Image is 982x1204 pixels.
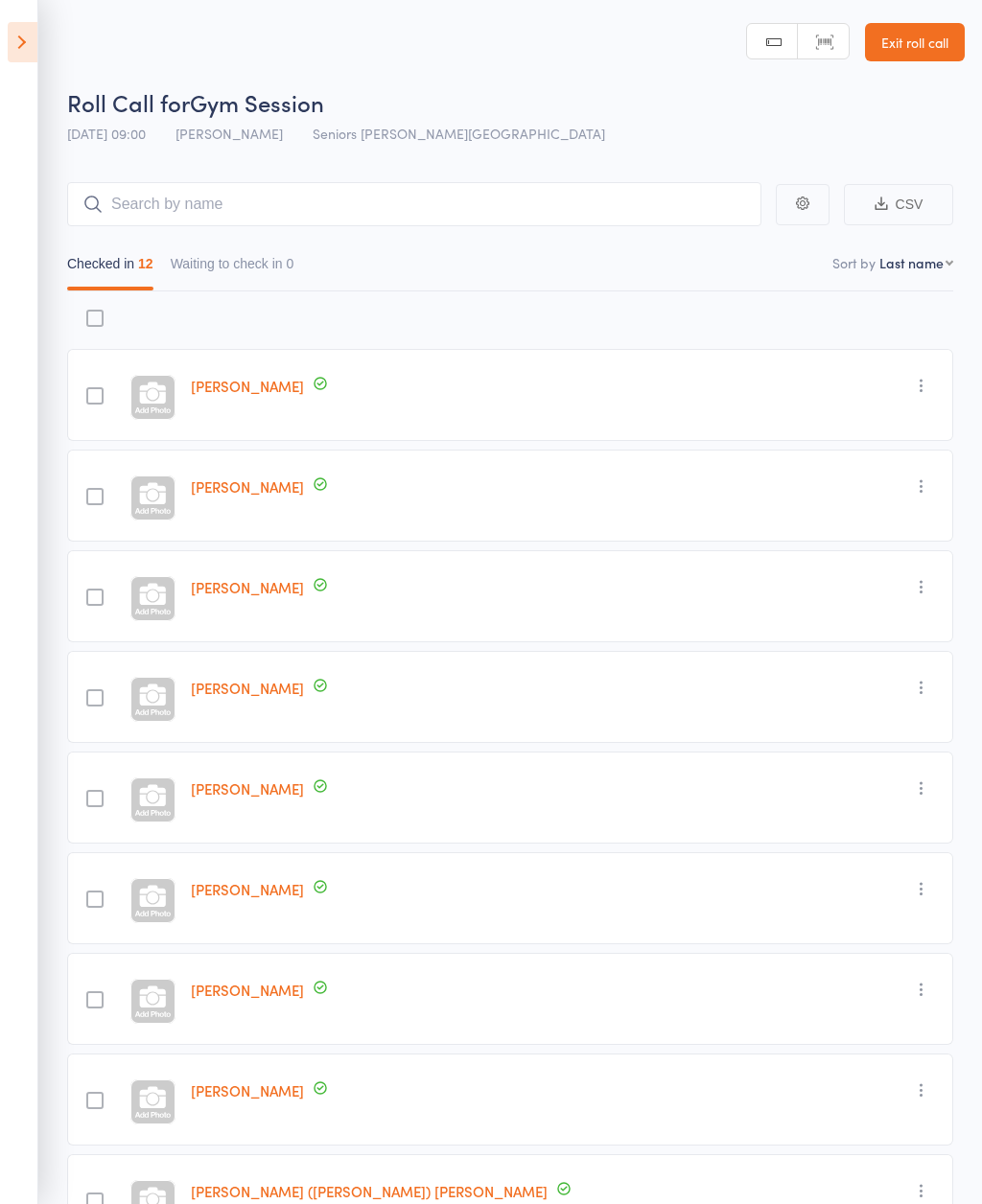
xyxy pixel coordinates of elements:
span: [PERSON_NAME] [175,124,283,143]
a: [PERSON_NAME] ([PERSON_NAME]) [PERSON_NAME] [191,1181,548,1201]
button: CSV [844,184,953,225]
a: [PERSON_NAME] [191,577,304,597]
a: [PERSON_NAME] [191,778,304,799]
a: [PERSON_NAME] [191,678,304,698]
div: 12 [138,256,153,271]
span: Roll Call for [67,86,190,118]
input: Search by name [67,182,761,226]
a: [PERSON_NAME] [191,1080,304,1100]
a: [PERSON_NAME] [191,476,304,497]
a: [PERSON_NAME] [191,980,304,1000]
span: Gym Session [190,86,324,118]
a: Exit roll call [865,23,965,61]
a: [PERSON_NAME] [191,879,304,899]
span: [DATE] 09:00 [67,124,146,143]
button: Waiting to check in0 [171,246,294,290]
button: Checked in12 [67,246,153,290]
a: [PERSON_NAME] [191,376,304,396]
label: Sort by [832,253,876,272]
div: Last name [879,253,944,272]
div: 0 [287,256,294,271]
span: Seniors [PERSON_NAME][GEOGRAPHIC_DATA] [313,124,605,143]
